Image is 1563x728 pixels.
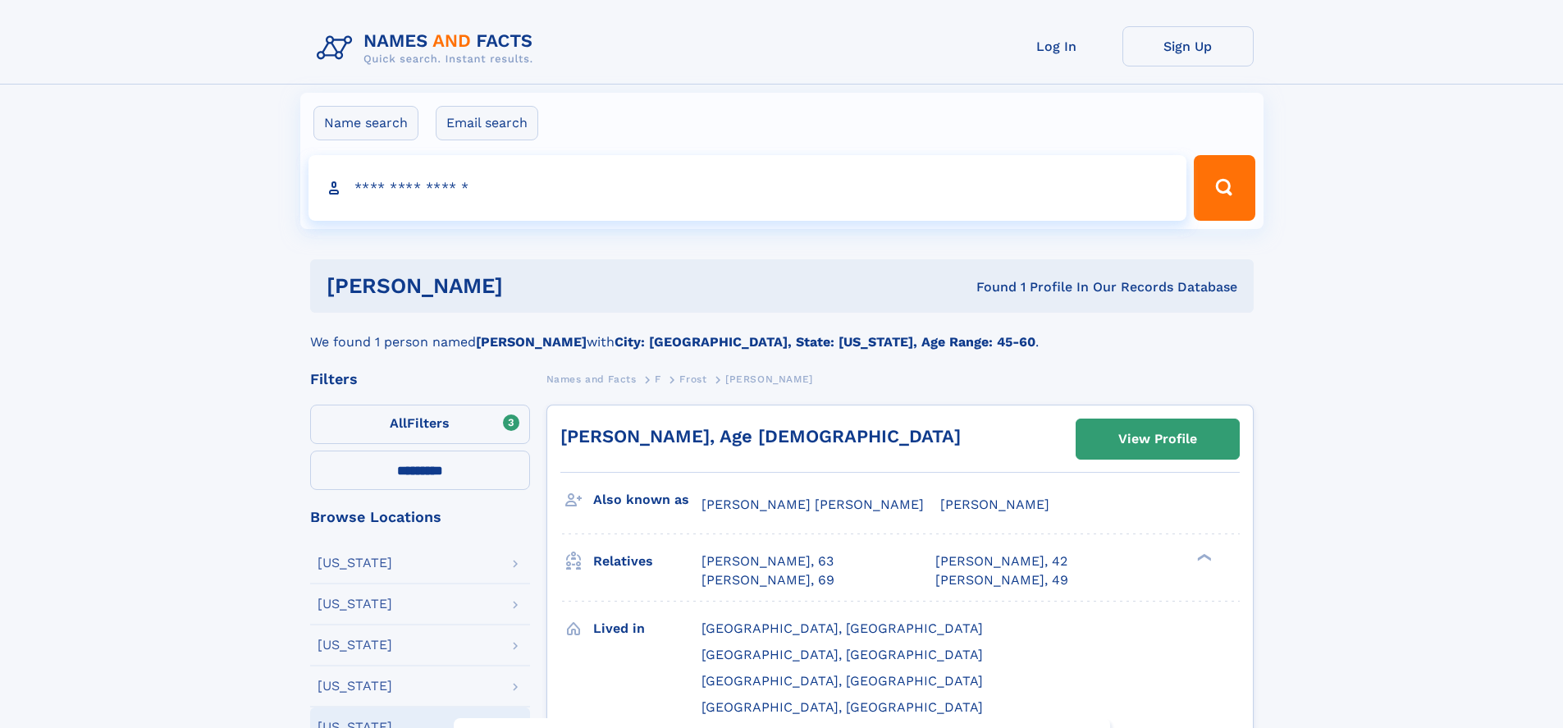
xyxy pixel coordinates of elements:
[318,680,392,693] div: [US_STATE]
[935,552,1067,570] a: [PERSON_NAME], 42
[1193,552,1213,563] div: ❯
[318,556,392,570] div: [US_STATE]
[476,334,587,350] b: [PERSON_NAME]
[702,620,983,636] span: [GEOGRAPHIC_DATA], [GEOGRAPHIC_DATA]
[310,26,546,71] img: Logo Names and Facts
[546,369,637,389] a: Names and Facts
[679,373,706,385] span: Frost
[702,647,983,662] span: [GEOGRAPHIC_DATA], [GEOGRAPHIC_DATA]
[702,497,924,512] span: [PERSON_NAME] [PERSON_NAME]
[593,547,702,575] h3: Relatives
[702,699,983,715] span: [GEOGRAPHIC_DATA], [GEOGRAPHIC_DATA]
[725,373,813,385] span: [PERSON_NAME]
[560,426,961,446] a: [PERSON_NAME], Age [DEMOGRAPHIC_DATA]
[593,486,702,514] h3: Also known as
[1194,155,1255,221] button: Search Button
[390,415,407,431] span: All
[702,571,834,589] a: [PERSON_NAME], 69
[702,552,834,570] a: [PERSON_NAME], 63
[1122,26,1254,66] a: Sign Up
[655,369,661,389] a: F
[313,106,418,140] label: Name search
[655,373,661,385] span: F
[310,510,530,524] div: Browse Locations
[327,276,740,296] h1: [PERSON_NAME]
[310,313,1254,352] div: We found 1 person named with .
[436,106,538,140] label: Email search
[991,26,1122,66] a: Log In
[318,639,392,652] div: [US_STATE]
[739,278,1237,296] div: Found 1 Profile In Our Records Database
[940,497,1049,512] span: [PERSON_NAME]
[679,369,706,389] a: Frost
[310,372,530,387] div: Filters
[1118,420,1197,458] div: View Profile
[310,405,530,444] label: Filters
[1076,419,1239,459] a: View Profile
[318,598,392,611] div: [US_STATE]
[615,334,1035,350] b: City: [GEOGRAPHIC_DATA], State: [US_STATE], Age Range: 45-60
[702,673,983,689] span: [GEOGRAPHIC_DATA], [GEOGRAPHIC_DATA]
[593,615,702,643] h3: Lived in
[308,155,1187,221] input: search input
[935,571,1068,589] a: [PERSON_NAME], 49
